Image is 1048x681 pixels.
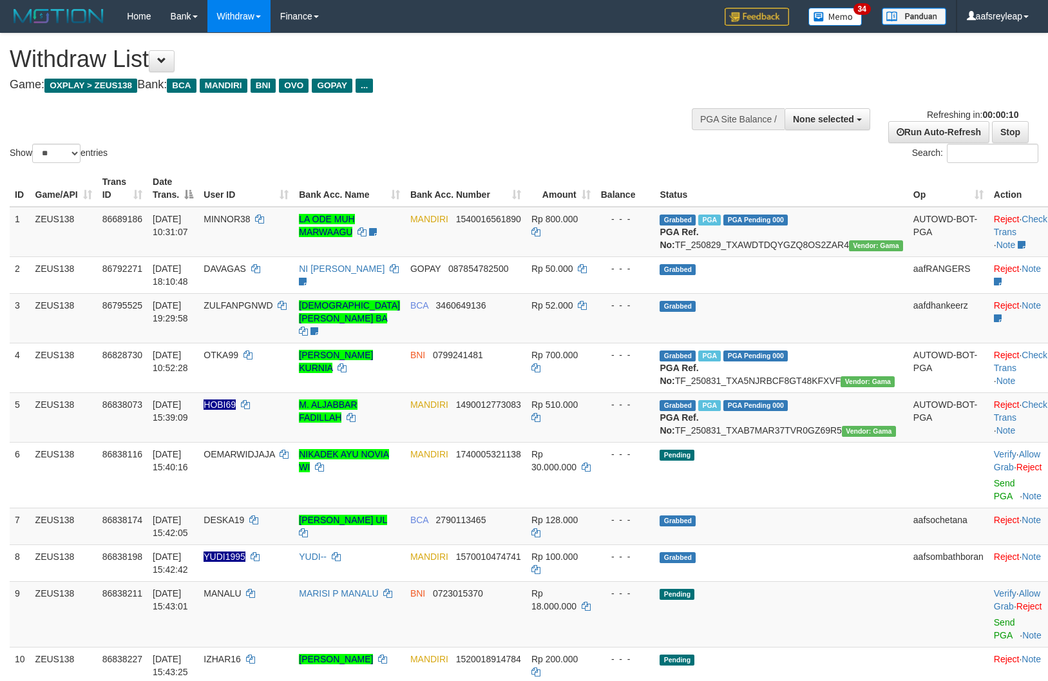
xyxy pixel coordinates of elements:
td: ZEUS138 [30,343,97,392]
label: Show entries [10,144,108,163]
span: 86838211 [102,588,142,599]
span: Pending [660,655,694,666]
span: 86838073 [102,399,142,410]
a: Note [1022,264,1041,274]
td: 9 [10,581,30,647]
span: 86838198 [102,552,142,562]
span: [DATE] 15:42:42 [153,552,188,575]
span: [DATE] 18:10:48 [153,264,188,287]
a: Reject [1016,462,1042,472]
td: ZEUS138 [30,508,97,544]
a: Note [1022,300,1041,311]
span: Grabbed [660,301,696,312]
span: Grabbed [660,264,696,275]
a: Note [996,240,1016,250]
span: Grabbed [660,400,696,411]
div: - - - [601,448,650,461]
span: Copy 1520018914784 to clipboard [456,654,521,664]
div: - - - [601,398,650,411]
span: BNI [410,350,425,360]
td: ZEUS138 [30,392,97,442]
span: Grabbed [660,552,696,563]
span: GOPAY [312,79,352,93]
th: Trans ID: activate to sort column ascending [97,170,148,207]
td: aafdhankeerz [908,293,989,343]
span: BCA [167,79,196,93]
span: OEMARWIDJAJA [204,449,274,459]
a: Verify [994,449,1016,459]
a: Note [996,376,1016,386]
a: YUDI-- [299,552,327,562]
span: MANDIRI [410,552,448,562]
span: 86792271 [102,264,142,274]
a: Note [1022,491,1042,501]
a: Allow Grab [994,588,1040,611]
span: Rp 128.000 [531,515,578,525]
div: - - - [601,213,650,225]
span: [DATE] 15:43:25 [153,654,188,677]
div: - - - [601,262,650,275]
span: 86689186 [102,214,142,224]
div: - - - [601,587,650,600]
a: Note [1022,630,1042,640]
td: ZEUS138 [30,256,97,293]
span: Copy 1540016561890 to clipboard [456,214,521,224]
span: BCA [410,515,428,525]
a: Reject [994,552,1020,562]
td: ZEUS138 [30,442,97,508]
td: TF_250831_TXA5NJRBCF8GT48KFXVF [654,343,908,392]
h1: Withdraw List [10,46,686,72]
a: Reject [994,214,1020,224]
a: Reject [994,515,1020,525]
a: Reject [994,654,1020,664]
span: · [994,588,1040,611]
td: aafsochetana [908,508,989,544]
b: PGA Ref. No: [660,227,698,250]
a: Check Trans [994,399,1047,423]
span: Rp 700.000 [531,350,578,360]
span: DESKA19 [204,515,244,525]
td: 8 [10,544,30,581]
a: Send PGA [994,617,1015,640]
span: Marked by aafnoeunsreypich [698,400,721,411]
button: None selected [785,108,870,130]
th: Bank Acc. Name: activate to sort column ascending [294,170,405,207]
span: MANDIRI [410,214,448,224]
span: IZHAR16 [204,654,241,664]
span: MANDIRI [200,79,247,93]
a: MARISI P MANALU [299,588,378,599]
span: Copy 1490012773083 to clipboard [456,399,521,410]
td: 6 [10,442,30,508]
a: Allow Grab [994,449,1040,472]
a: NIKADEK AYU NOVIA WI [299,449,389,472]
span: Nama rekening ada tanda titik/strip, harap diedit [204,552,245,562]
span: PGA Pending [723,215,788,225]
a: Stop [992,121,1029,143]
span: Copy 0723015370 to clipboard [433,588,483,599]
a: [PERSON_NAME] [299,654,373,664]
td: aafRANGERS [908,256,989,293]
span: ZULFANPGNWD [204,300,272,311]
th: Amount: activate to sort column ascending [526,170,596,207]
span: [DATE] 19:29:58 [153,300,188,323]
span: Copy 087854782500 to clipboard [448,264,508,274]
span: [DATE] 10:31:07 [153,214,188,237]
h4: Game: Bank: [10,79,686,91]
a: M. ALJABBAR FADILLAH [299,399,357,423]
span: Pending [660,450,694,461]
span: Copy 1570010474741 to clipboard [456,552,521,562]
span: 86838116 [102,449,142,459]
span: OTKA99 [204,350,238,360]
span: Copy 0799241481 to clipboard [433,350,483,360]
span: BNI [410,588,425,599]
span: 86838174 [102,515,142,525]
input: Search: [947,144,1038,163]
span: 86795525 [102,300,142,311]
span: Grabbed [660,215,696,225]
td: 2 [10,256,30,293]
a: Note [1022,654,1041,664]
b: PGA Ref. No: [660,363,698,386]
td: ZEUS138 [30,544,97,581]
span: OXPLAY > ZEUS138 [44,79,137,93]
a: NI [PERSON_NAME] [299,264,385,274]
